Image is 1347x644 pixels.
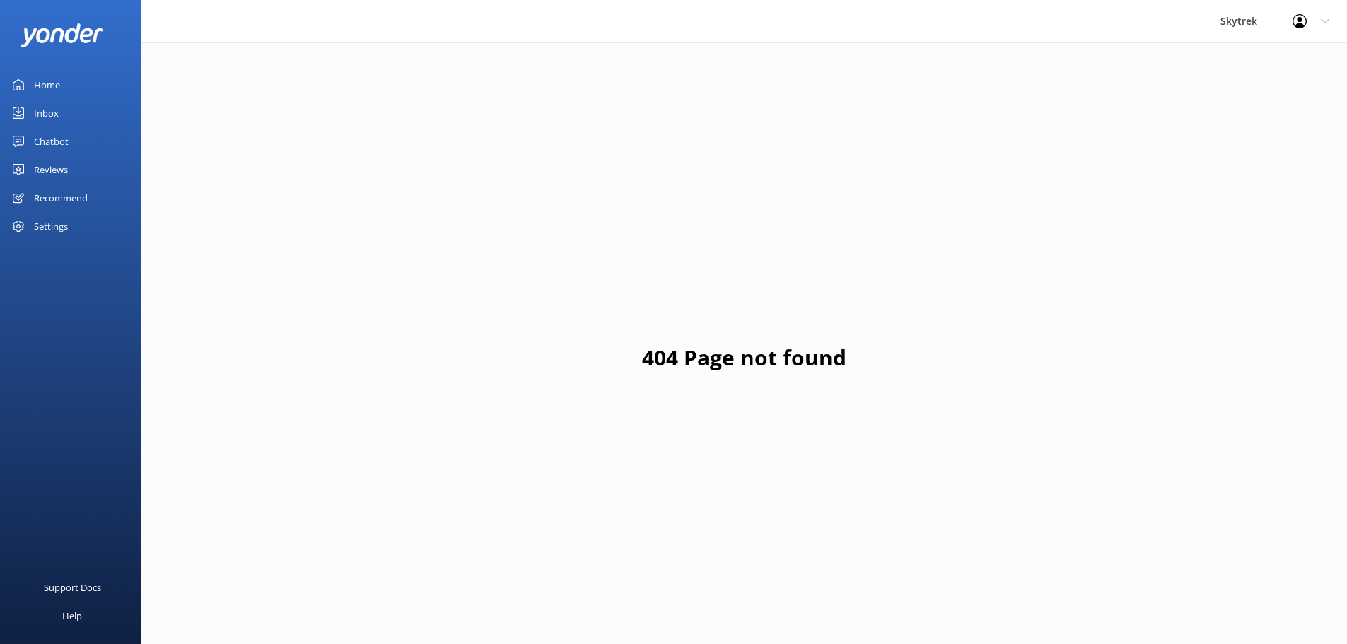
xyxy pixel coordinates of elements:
div: Recommend [34,184,88,212]
div: Chatbot [34,127,69,156]
div: Help [62,602,82,630]
h1: 404 Page not found [642,341,846,375]
img: yonder-white-logo.png [21,23,103,47]
div: Support Docs [44,573,101,602]
div: Inbox [34,99,59,127]
div: Settings [34,212,68,240]
div: Reviews [34,156,68,184]
div: Home [34,71,60,99]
